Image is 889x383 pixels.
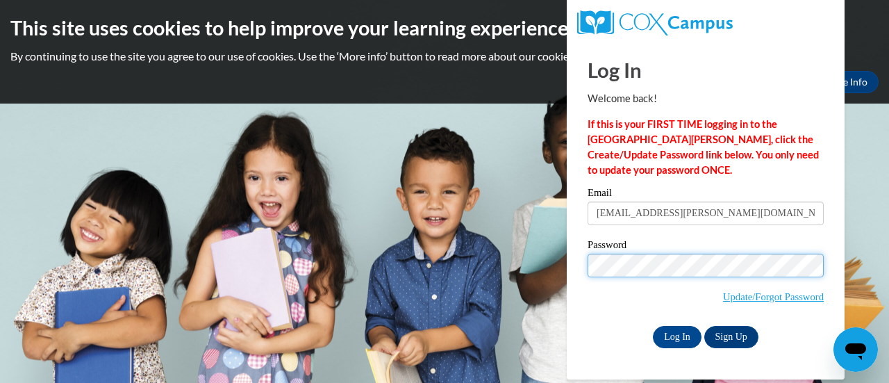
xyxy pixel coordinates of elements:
h2: This site uses cookies to help improve your learning experience. [10,14,879,42]
p: Welcome back! [588,91,824,106]
a: More Info [813,71,879,93]
iframe: Button to launch messaging window [833,327,878,372]
label: Password [588,240,824,254]
a: Sign Up [704,326,758,348]
img: COX Campus [577,10,733,35]
label: Email [588,188,824,202]
p: By continuing to use the site you agree to our use of cookies. Use the ‘More info’ button to read... [10,49,879,64]
input: Log In [653,326,701,348]
a: Update/Forgot Password [723,291,824,302]
strong: If this is your FIRST TIME logging in to the [GEOGRAPHIC_DATA][PERSON_NAME], click the Create/Upd... [588,118,819,176]
h1: Log In [588,56,824,84]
